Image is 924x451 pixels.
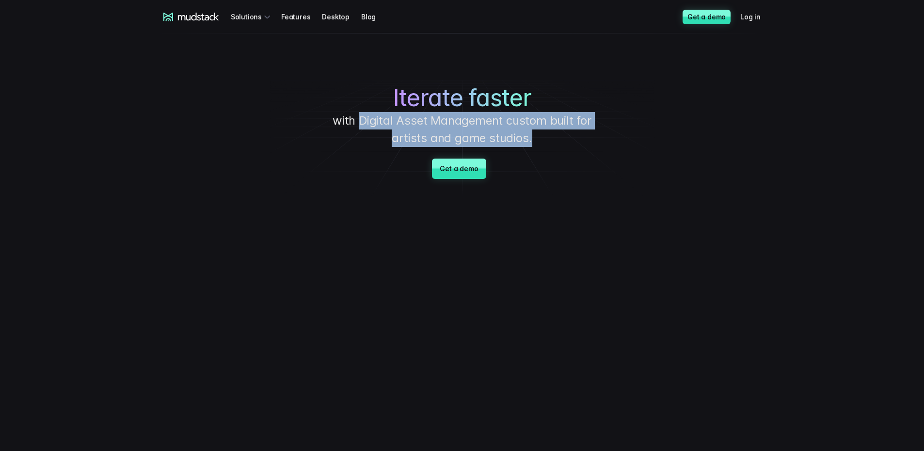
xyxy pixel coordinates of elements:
span: Last name [162,0,198,9]
div: Solutions [231,8,273,26]
span: Job title [162,40,189,48]
a: mudstack logo [163,13,219,21]
iframe: profile [4,14,151,89]
span: Iterate faster [393,84,531,112]
p: with Digital Asset Management custom built for artists and game studios. [317,112,607,147]
a: Blog [361,8,387,26]
input: Work with outsourced artists? [2,176,9,182]
a: Desktop [322,8,361,26]
span: Art team size [162,80,207,88]
a: Log in [740,8,772,26]
a: Get a demo [683,10,731,24]
a: Get a demo [432,159,486,179]
a: Features [281,8,322,26]
span: Work with outsourced artists? [11,176,113,184]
